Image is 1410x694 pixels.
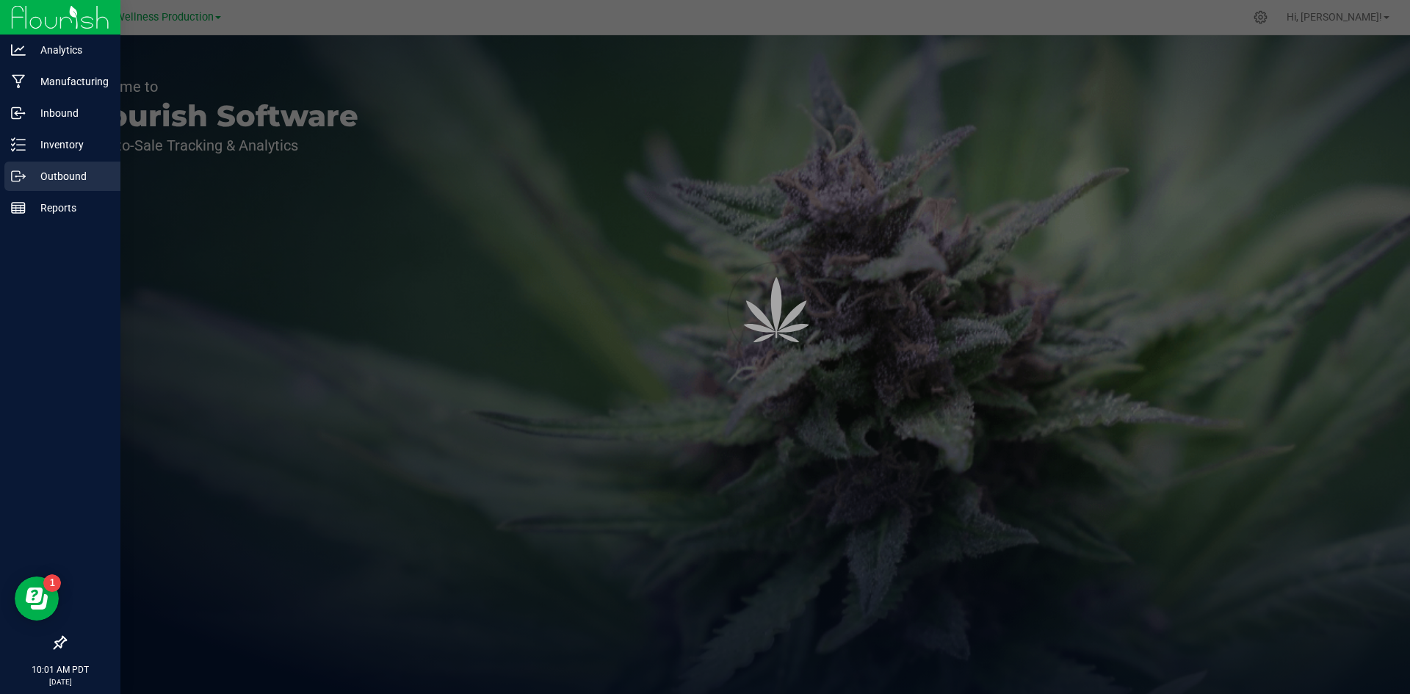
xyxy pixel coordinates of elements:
[7,663,114,676] p: 10:01 AM PDT
[11,43,26,57] inline-svg: Analytics
[43,574,61,592] iframe: Resource center unread badge
[26,199,114,217] p: Reports
[11,106,26,120] inline-svg: Inbound
[11,200,26,215] inline-svg: Reports
[15,576,59,621] iframe: Resource center
[26,104,114,122] p: Inbound
[26,167,114,185] p: Outbound
[26,136,114,153] p: Inventory
[26,73,114,90] p: Manufacturing
[7,676,114,687] p: [DATE]
[26,41,114,59] p: Analytics
[11,137,26,152] inline-svg: Inventory
[11,74,26,89] inline-svg: Manufacturing
[11,169,26,184] inline-svg: Outbound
